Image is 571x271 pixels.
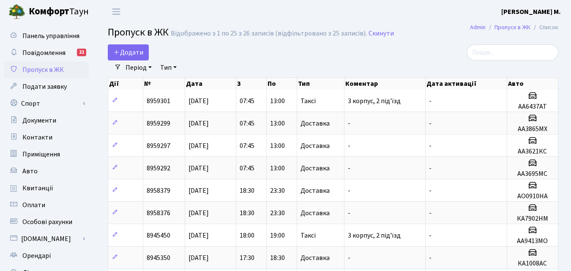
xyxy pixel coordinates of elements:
[108,44,149,60] a: Додати
[22,150,60,159] span: Приміщення
[301,210,330,216] span: Доставка
[77,49,86,56] div: 21
[501,7,561,17] a: [PERSON_NAME] М.
[270,186,285,195] span: 23:30
[240,141,254,151] span: 07:45
[270,119,285,128] span: 13:00
[240,96,254,106] span: 07:45
[22,251,51,260] span: Орендарі
[301,142,330,149] span: Доставка
[511,170,555,178] h5: АА3695МС
[22,200,45,210] span: Оплати
[267,78,297,90] th: По
[189,186,209,195] span: [DATE]
[429,96,432,106] span: -
[507,78,558,90] th: Авто
[4,129,89,146] a: Контакти
[147,164,170,173] span: 8959292
[348,231,401,240] span: 3 корпус, 2 під'їзд
[270,141,285,151] span: 13:00
[4,230,89,247] a: [DOMAIN_NAME]
[185,78,236,90] th: Дата
[240,186,254,195] span: 18:30
[4,214,89,230] a: Особові рахунки
[467,44,558,60] input: Пошук...
[147,231,170,240] span: 8945450
[301,255,330,261] span: Доставка
[189,96,209,106] span: [DATE]
[4,146,89,163] a: Приміщення
[270,231,285,240] span: 19:00
[4,95,89,112] a: Спорт
[501,7,561,16] b: [PERSON_NAME] М.
[147,96,170,106] span: 8959301
[511,237,555,245] h5: АА9413МО
[189,231,209,240] span: [DATE]
[301,187,330,194] span: Доставка
[4,112,89,129] a: Документи
[470,23,486,32] a: Admin
[530,23,558,32] li: Список
[108,25,169,40] span: Пропуск в ЖК
[270,164,285,173] span: 13:00
[22,48,66,57] span: Повідомлення
[511,260,555,268] h5: КА1008АС
[4,61,89,78] a: Пропуск в ЖК
[344,78,425,90] th: Коментар
[348,164,350,173] span: -
[429,231,432,240] span: -
[429,253,432,263] span: -
[22,82,67,91] span: Подати заявку
[147,253,170,263] span: 8945350
[348,253,350,263] span: -
[171,30,367,38] div: Відображено з 1 по 25 з 26 записів (відфільтровано з 25 записів).
[301,232,316,239] span: Таксі
[511,103,555,111] h5: АА6437АТ
[348,96,401,106] span: 3 корпус, 2 під'їзд
[348,119,350,128] span: -
[511,148,555,156] h5: АА3621КС
[270,96,285,106] span: 13:00
[457,19,571,36] nav: breadcrumb
[270,253,285,263] span: 18:30
[189,164,209,173] span: [DATE]
[8,3,25,20] img: logo.png
[147,119,170,128] span: 8959299
[4,180,89,197] a: Квитанції
[348,141,350,151] span: -
[429,186,432,195] span: -
[511,215,555,223] h5: КА7902НМ
[511,125,555,133] h5: АА3865МХ
[240,208,254,218] span: 18:30
[29,5,89,19] span: Таун
[511,192,555,200] h5: АО0910НА
[4,163,89,180] a: Авто
[297,78,344,90] th: Тип
[369,30,394,38] a: Скинути
[22,133,52,142] span: Контакти
[495,23,530,32] a: Пропуск в ЖК
[4,44,89,61] a: Повідомлення21
[189,119,209,128] span: [DATE]
[240,253,254,263] span: 17:30
[122,60,155,75] a: Період
[240,231,254,240] span: 18:00
[270,208,285,218] span: 23:30
[240,164,254,173] span: 07:45
[143,78,185,90] th: №
[157,60,180,75] a: Тип
[348,186,350,195] span: -
[240,119,254,128] span: 07:45
[106,5,127,19] button: Переключити навігацію
[22,65,64,74] span: Пропуск в ЖК
[22,217,72,227] span: Особові рахунки
[429,208,432,218] span: -
[22,167,38,176] span: Авто
[426,78,507,90] th: Дата активації
[147,186,170,195] span: 8958379
[301,98,316,104] span: Таксі
[22,116,56,125] span: Документи
[147,208,170,218] span: 8958376
[189,253,209,263] span: [DATE]
[29,5,69,18] b: Комфорт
